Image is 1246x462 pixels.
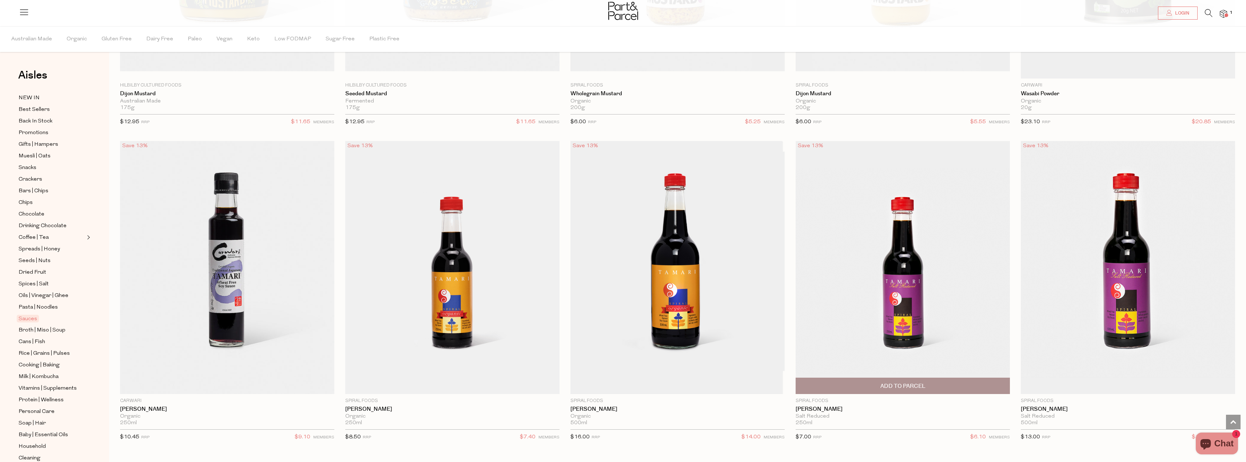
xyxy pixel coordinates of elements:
a: Personal Care [19,407,85,416]
p: Spiral Foods [345,398,560,404]
div: Salt Reduced [1021,413,1235,420]
inbox-online-store-chat: Shopify online store chat [1194,433,1240,456]
a: Snacks [19,163,85,172]
div: Save 13% [796,141,825,151]
span: $23.10 [1021,119,1040,125]
span: 250ml [120,420,137,426]
img: Tamari [570,141,785,394]
a: [PERSON_NAME] [1021,406,1235,413]
span: NEW IN [19,94,40,103]
span: Sugar Free [326,27,355,52]
small: MEMBERS [764,435,785,439]
div: Save 13% [120,141,150,151]
span: $8.50 [345,434,361,440]
a: Dried Fruit [19,268,85,277]
span: Drinking Chocolate [19,222,67,230]
a: Pasta | Noodles [19,303,85,312]
span: Soap | Hair [19,419,46,428]
span: $14.00 [741,433,761,442]
a: Protein | Wellness [19,395,85,405]
a: Dijon Mustard [796,91,1010,97]
div: Organic [796,98,1010,105]
span: Keto [247,27,260,52]
a: Seeded Mustard [345,91,560,97]
span: Paleo [188,27,202,52]
a: Oils | Vinegar | Ghee [19,291,85,300]
span: 500ml [1021,420,1038,426]
a: [PERSON_NAME] [796,406,1010,413]
span: Add To Parcel [880,382,925,390]
span: $11.65 [291,117,310,127]
small: RRP [141,120,150,124]
span: Organic [67,27,87,52]
a: Bars | Chips [19,186,85,196]
span: Vitamins | Supplements [19,384,77,393]
small: MEMBERS [989,435,1010,439]
span: Plastic Free [369,27,399,52]
span: $6.10 [970,433,986,442]
a: Chocolate [19,210,85,219]
p: Spiral Foods [796,82,1010,89]
div: Australian Made [120,98,334,105]
div: Organic [1021,98,1235,105]
a: Soap | Hair [19,419,85,428]
div: Organic [570,413,785,420]
span: Dried Fruit [19,268,46,277]
a: Broth | Miso | Soup [19,326,85,335]
span: 500ml [570,420,587,426]
span: Personal Care [19,407,55,416]
a: Promotions [19,128,85,137]
small: MEMBERS [764,120,785,124]
a: Sauces [19,314,85,323]
span: Rice | Grains | Pulses [19,349,70,358]
small: MEMBERS [313,120,334,124]
span: $12.95 [345,119,365,125]
span: 175g [345,105,360,111]
a: [PERSON_NAME] [570,406,785,413]
a: Best Sellers [19,105,85,114]
a: Rice | Grains | Pulses [19,349,85,358]
p: Carwari [1021,82,1235,89]
span: $6.00 [570,119,586,125]
a: Baby | Essential Oils [19,430,85,439]
small: MEMBERS [1214,120,1235,124]
span: $7.40 [520,433,536,442]
span: Baby | Essential Oils [19,431,68,439]
span: 1 [1228,9,1234,16]
small: RRP [813,120,821,124]
img: Part&Parcel [608,2,638,20]
span: 175g [120,105,135,111]
span: $9.10 [295,433,310,442]
span: Bars | Chips [19,187,48,196]
a: Chips [19,198,85,207]
a: 1 [1220,10,1227,17]
span: $11.65 [516,117,536,127]
p: Spiral Foods [796,398,1010,404]
a: Dijon Mustard [120,91,334,97]
span: Back In Stock [19,117,52,126]
span: Milk | Kombucha [19,373,59,381]
p: Spiral Foods [570,398,785,404]
span: Seeds | Nuts [19,257,51,265]
span: Cooking | Baking [19,361,60,370]
span: 250ml [345,420,362,426]
img: Tamari [1021,141,1235,394]
span: Pasta | Noodles [19,303,58,312]
div: Save 13% [345,141,375,151]
span: Coffee | Tea [19,233,49,242]
small: RRP [588,120,596,124]
span: $16.00 [570,434,590,440]
a: Gifts | Hampers [19,140,85,149]
span: Aisles [18,67,47,83]
small: MEMBERS [538,435,560,439]
span: Best Sellers [19,105,50,114]
a: [PERSON_NAME] [120,406,334,413]
span: $6.00 [796,119,811,125]
span: Chocolate [19,210,44,219]
small: RRP [141,435,150,439]
p: Spiral Foods [570,82,785,89]
small: RRP [592,435,600,439]
span: Gifts | Hampers [19,140,58,149]
button: Add To Parcel [796,378,1010,394]
span: $20.85 [1192,117,1211,127]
